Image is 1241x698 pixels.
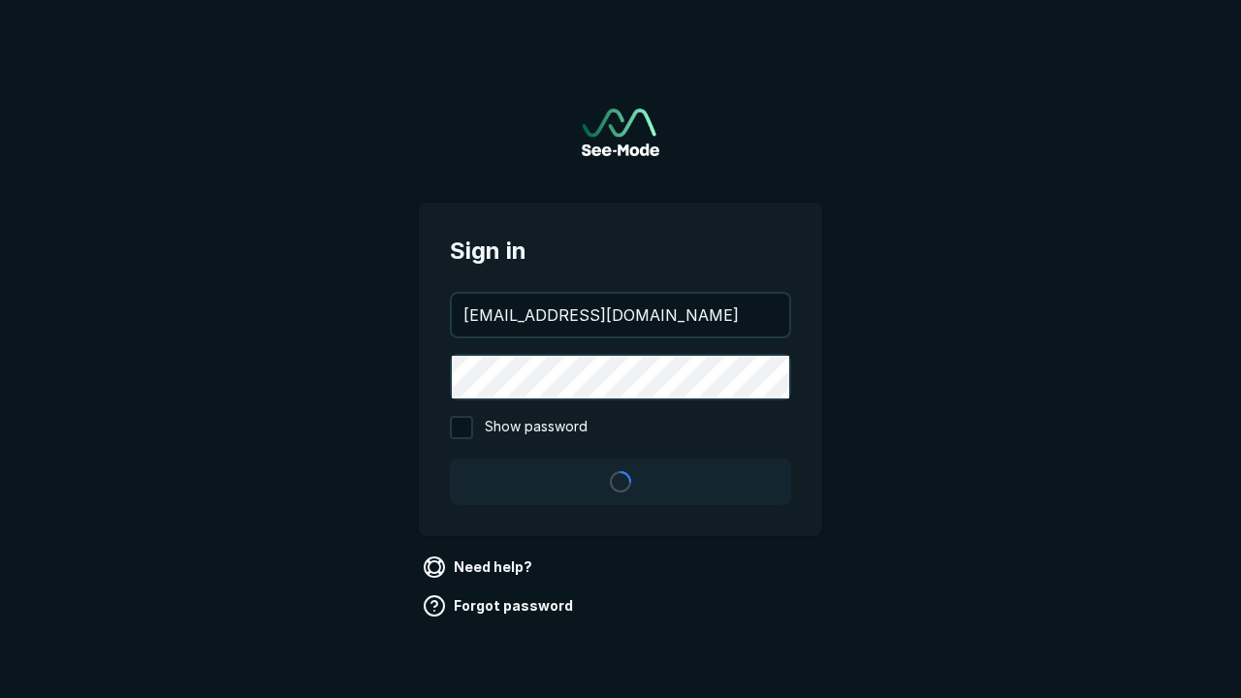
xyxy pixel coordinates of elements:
a: Forgot password [419,590,581,621]
span: Show password [485,416,588,439]
span: Sign in [450,234,791,269]
img: See-Mode Logo [582,109,659,156]
input: your@email.com [452,294,789,336]
a: Need help? [419,552,540,583]
a: Go to sign in [582,109,659,156]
